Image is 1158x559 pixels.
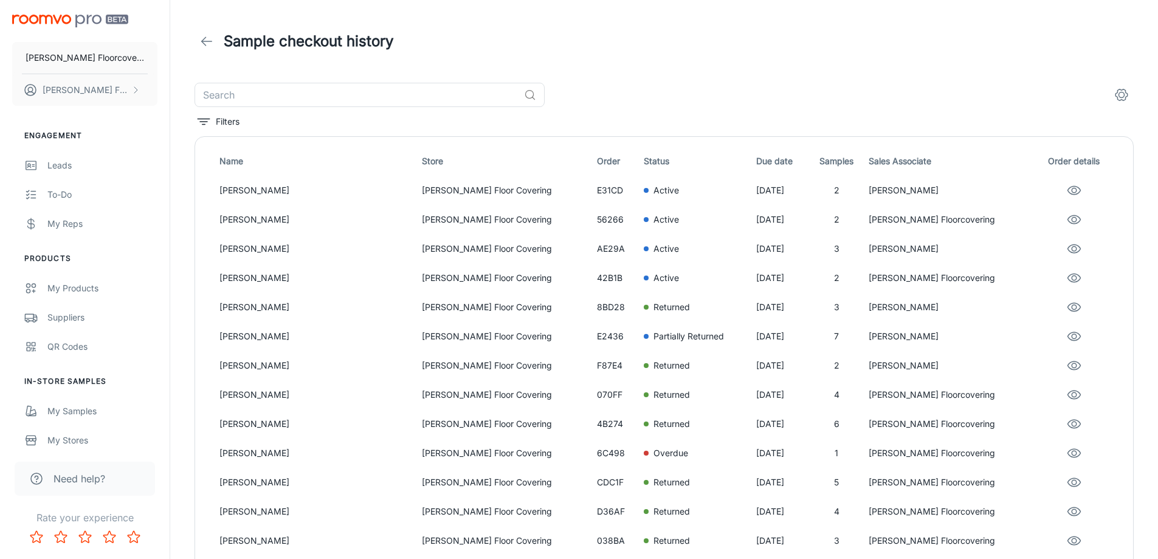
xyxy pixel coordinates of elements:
[1062,529,1086,553] button: eye
[1062,324,1086,349] button: eye
[653,505,690,518] p: Returned
[653,213,679,226] p: Active
[422,330,587,343] p: [PERSON_NAME] Floor Covering
[653,300,690,314] p: Returned
[43,83,128,97] p: [PERSON_NAME] Floorcovering
[1062,412,1086,436] button: eye
[869,476,1029,489] p: [PERSON_NAME] Floorcovering
[869,534,1029,547] p: [PERSON_NAME] Floorcovering
[756,213,804,226] p: [DATE]
[597,213,635,226] p: 56266
[653,242,679,255] p: Active
[219,242,412,255] p: [PERSON_NAME]
[219,359,412,372] p: [PERSON_NAME]
[219,388,412,401] p: [PERSON_NAME]
[597,534,635,547] p: 038BA
[756,359,804,372] p: [DATE]
[1062,295,1086,319] button: eye
[869,184,1029,197] p: [PERSON_NAME]
[756,505,804,518] p: [DATE]
[597,505,635,518] p: D36AF
[592,147,639,176] th: Order
[1062,207,1086,232] button: eye
[597,359,635,372] p: F87E4
[122,525,146,549] button: Rate 5 star
[597,417,635,431] p: 4B274
[814,417,859,431] p: 6
[422,242,587,255] p: [PERSON_NAME] Floor Covering
[653,388,690,401] p: Returned
[1062,353,1086,378] button: eye
[653,476,690,489] p: Returned
[814,359,859,372] p: 2
[1035,147,1123,176] th: Order details
[756,184,804,197] p: [DATE]
[869,300,1029,314] p: [PERSON_NAME]
[1062,237,1086,261] button: eye
[422,359,587,372] p: [PERSON_NAME] Floor Covering
[219,300,412,314] p: [PERSON_NAME]
[47,282,157,295] div: My Products
[422,184,587,197] p: [PERSON_NAME] Floor Covering
[49,525,73,549] button: Rate 2 star
[422,505,587,518] p: [PERSON_NAME] Floor Covering
[47,188,157,201] div: To-do
[756,446,804,460] p: [DATE]
[653,330,724,343] p: Partially Returned
[224,30,393,52] h1: Sample checkout history
[47,404,157,418] div: My Samples
[422,534,587,547] p: [PERSON_NAME] Floor Covering
[653,184,679,197] p: Active
[597,300,635,314] p: 8BD28
[422,213,587,226] p: [PERSON_NAME] Floor Covering
[653,359,690,372] p: Returned
[814,213,859,226] p: 2
[597,242,635,255] p: AE29A
[869,330,1029,343] p: [PERSON_NAME]
[756,417,804,431] p: [DATE]
[814,300,859,314] p: 3
[814,330,859,343] p: 7
[756,476,804,489] p: [DATE]
[219,330,412,343] p: [PERSON_NAME]
[12,15,128,27] img: Roomvo PRO Beta
[814,534,859,547] p: 3
[1062,441,1086,465] button: eye
[219,417,412,431] p: [PERSON_NAME]
[195,83,519,107] input: Search
[26,51,144,64] p: [PERSON_NAME] Floorcovering
[1062,499,1086,524] button: eye
[47,217,157,231] div: My Reps
[422,417,587,431] p: [PERSON_NAME] Floor Covering
[756,330,804,343] p: [DATE]
[219,446,412,460] p: [PERSON_NAME]
[869,242,1029,255] p: [PERSON_NAME]
[809,147,864,176] th: Samples
[97,525,122,549] button: Rate 4 star
[639,147,751,176] th: Status
[653,534,690,547] p: Returned
[756,242,804,255] p: [DATE]
[219,184,412,197] p: [PERSON_NAME]
[597,476,635,489] p: CDC1F
[1062,266,1086,290] button: eye
[814,184,859,197] p: 2
[756,271,804,285] p: [DATE]
[814,242,859,255] p: 3
[53,471,105,486] span: Need help?
[597,388,635,401] p: 070FF
[653,417,690,431] p: Returned
[12,74,157,106] button: [PERSON_NAME] Floorcovering
[814,271,859,285] p: 2
[869,271,1029,285] p: [PERSON_NAME] Floorcovering
[814,388,859,401] p: 4
[195,112,243,131] button: filter
[864,147,1034,176] th: Sales Associate
[653,271,679,285] p: Active
[47,340,157,353] div: QR Codes
[422,300,587,314] p: [PERSON_NAME] Floor Covering
[597,271,635,285] p: 42B1B
[417,147,592,176] th: Store
[12,42,157,74] button: [PERSON_NAME] Floorcovering
[73,525,97,549] button: Rate 3 star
